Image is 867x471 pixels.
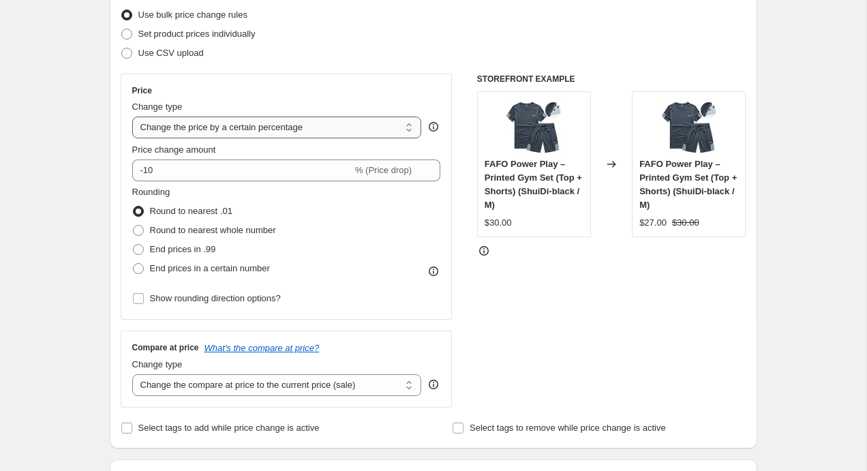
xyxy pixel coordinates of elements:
strike: $30.00 [672,216,699,230]
input: -15 [132,159,352,181]
span: Use CSV upload [138,48,204,58]
span: FAFO Power Play – Printed Gym Set (Top + Shorts) (ShuiDi-black / M) [639,159,737,210]
h6: STOREFRONT EXAMPLE [477,74,746,85]
span: Select tags to add while price change is active [138,423,320,433]
span: Set product prices individually [138,29,256,39]
span: Change type [132,359,183,369]
img: BB4A2A28D245D62B8378EC5DC6314DC4_80x.jpg [662,99,716,153]
span: End prices in .99 [150,244,216,254]
span: Round to nearest whole number [150,225,276,235]
span: % (Price drop) [355,165,412,175]
span: Price change amount [132,145,216,155]
h3: Compare at price [132,342,199,353]
div: $30.00 [485,216,512,230]
span: Change type [132,102,183,112]
span: Select tags to remove while price change is active [470,423,666,433]
div: $27.00 [639,216,667,230]
h3: Price [132,85,152,96]
span: Rounding [132,187,170,197]
img: BB4A2A28D245D62B8378EC5DC6314DC4_80x.jpg [506,99,561,153]
span: Use bulk price change rules [138,10,247,20]
button: What's the compare at price? [204,343,320,353]
span: FAFO Power Play – Printed Gym Set (Top + Shorts) (ShuiDi-black / M) [485,159,582,210]
span: Show rounding direction options? [150,293,281,303]
div: help [427,120,440,134]
span: Round to nearest .01 [150,206,232,216]
span: End prices in a certain number [150,263,270,273]
div: help [427,378,440,391]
